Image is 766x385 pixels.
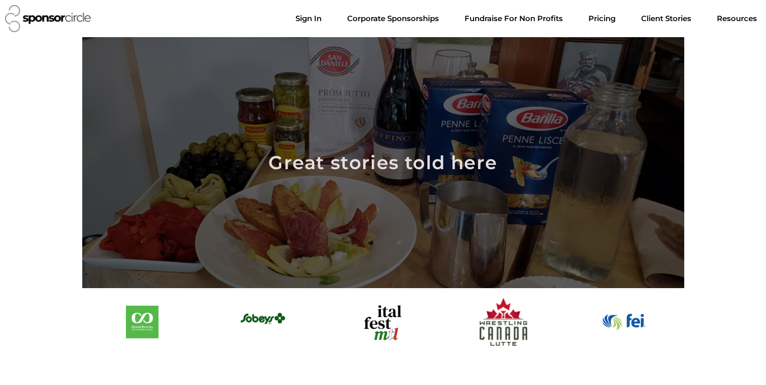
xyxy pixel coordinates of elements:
[112,149,654,177] h2: Great stories told here
[287,9,330,29] a: Sign In
[633,9,699,29] a: Client Stories
[580,9,624,29] a: Pricing
[456,9,571,29] a: Fundraise For Non ProfitsMenu Toggle
[287,9,765,29] nav: Menu
[5,5,91,32] img: Sponsor Circle logo
[358,300,408,344] img: Italfest Montreal
[709,9,765,29] a: Resources
[339,9,447,29] a: Corporate SponsorshipsMenu Toggle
